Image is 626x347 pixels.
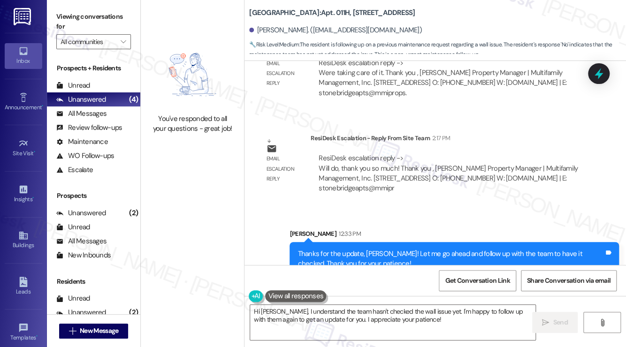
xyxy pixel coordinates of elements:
button: New Message [59,324,129,339]
div: Unread [56,222,90,232]
div: All Messages [56,109,107,119]
i:  [121,38,126,45]
span: • [34,149,35,155]
div: ResiDesk escalation reply -> Were taking care of it. Thank you , [PERSON_NAME] ​Property Manager ... [319,58,566,98]
div: Unread [56,294,90,303]
div: [PERSON_NAME] [290,229,619,242]
a: Buildings [5,227,42,253]
div: Email escalation reply [267,154,303,184]
div: New Inbounds [56,250,111,260]
a: Leads [5,274,42,299]
input: All communities [61,34,116,49]
div: 2:17 PM [430,133,450,143]
div: All Messages [56,236,107,246]
a: Templates • [5,320,42,345]
span: • [36,333,38,339]
img: ResiDesk Logo [14,8,33,25]
div: Email escalation reply [267,59,303,89]
div: Review follow-ups [56,123,122,133]
div: Residents [47,277,140,287]
textarea: Hi [PERSON_NAME], I understand the team hasn't checked the wall issue yet. I'm happy to follow up... [250,305,535,340]
button: Share Conversation via email [521,270,617,291]
div: ResiDesk escalation reply -> Will do, thank you so much! Thank you , [PERSON_NAME] ​Property Mana... [319,153,578,193]
a: Inbox [5,43,42,68]
div: Unanswered [56,95,106,105]
a: Site Visit • [5,136,42,161]
span: New Message [80,326,118,336]
div: Thanks for the update, [PERSON_NAME]! Let me go ahead and follow up with the team to have it chec... [298,249,604,269]
div: Prospects + Residents [47,63,140,73]
div: Unanswered [56,208,106,218]
i:  [598,319,605,326]
label: Viewing conversations for [56,9,131,34]
div: WO Follow-ups [56,151,114,161]
div: (4) [127,92,140,107]
button: Get Conversation Link [439,270,516,291]
img: empty-state [151,40,234,109]
a: Insights • [5,181,42,207]
div: [PERSON_NAME]. ([EMAIL_ADDRESS][DOMAIN_NAME]) [249,25,422,35]
div: (2) [127,206,140,220]
span: • [32,195,34,201]
div: Unanswered [56,308,106,317]
i:  [69,327,76,335]
div: (2) [127,305,140,320]
div: 12:33 PM [336,229,361,239]
strong: 🔧 Risk Level: Medium [249,41,299,48]
div: You've responded to all your questions - great job! [151,114,234,134]
span: Get Conversation Link [445,276,510,286]
div: Maintenance [56,137,108,147]
div: Prospects [47,191,140,201]
button: Send [532,312,578,333]
div: Unread [56,81,90,91]
i:  [542,319,549,326]
div: Escalate [56,165,93,175]
div: ResiDesk Escalation - Reply From Site Team [311,133,588,146]
span: Send [553,317,567,327]
span: Share Conversation via email [527,276,611,286]
b: [GEOGRAPHIC_DATA]: Apt. 011H, [STREET_ADDRESS] [249,8,415,18]
span: • [42,103,43,109]
span: : The resident is following up on a previous maintenance request regarding a wall issue. The resi... [249,40,626,60]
